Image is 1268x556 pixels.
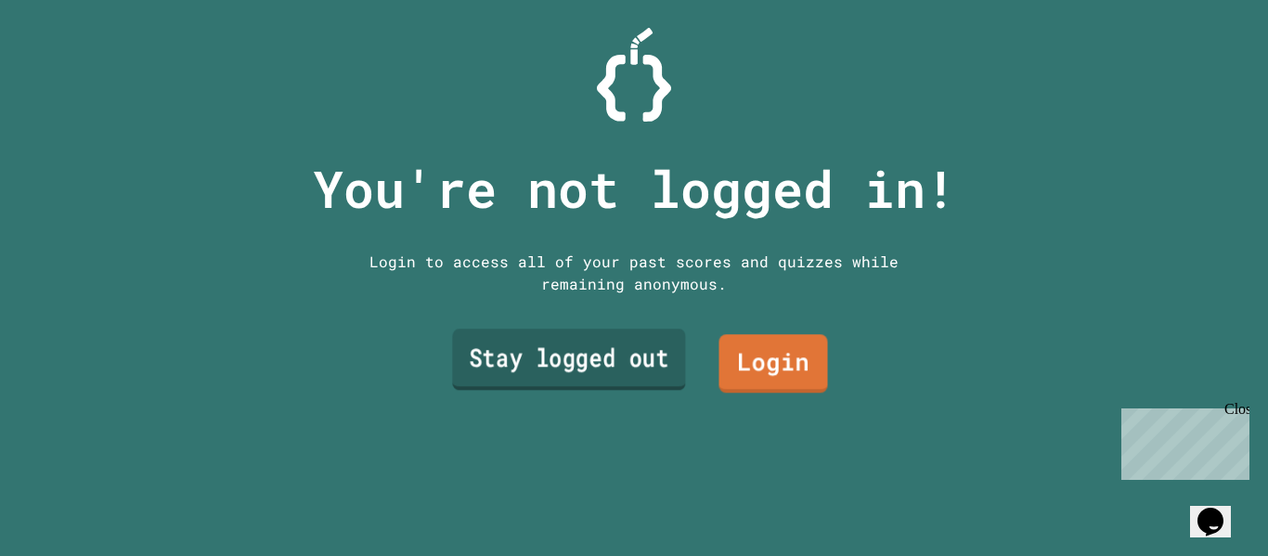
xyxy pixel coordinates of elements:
p: You're not logged in! [313,150,956,227]
a: Stay logged out [452,330,685,391]
div: Chat with us now!Close [7,7,128,118]
iframe: chat widget [1114,401,1249,480]
img: Logo.svg [597,28,671,122]
iframe: chat widget [1190,482,1249,537]
a: Login [718,335,827,394]
div: Login to access all of your past scores and quizzes while remaining anonymous. [356,251,912,295]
